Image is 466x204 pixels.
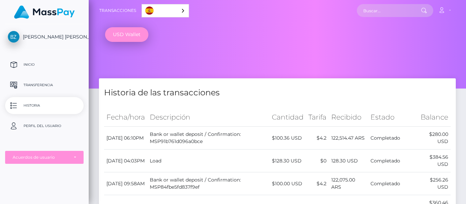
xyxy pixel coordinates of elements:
[142,4,189,17] aside: Language selected: Español
[306,108,329,127] th: Tarifa
[5,151,84,164] button: Acuerdos de usuario
[104,108,147,127] th: Fecha/hora
[104,150,147,172] td: [DATE] 04:03PM
[5,97,84,114] a: Historia
[416,108,451,127] th: Balance
[329,150,368,172] td: 128.30 USD
[416,150,451,172] td: $384.56 USD
[147,108,270,127] th: Descripción
[13,155,69,160] div: Acuerdos de usuario
[104,172,147,195] td: [DATE] 09:58AM
[104,127,147,150] td: [DATE] 06:10PM
[357,4,421,17] input: Buscar...
[8,80,81,90] p: Transferencia
[270,127,306,150] td: $100.36 USD
[5,117,84,135] a: Perfil del usuario
[329,172,368,195] td: 122,075.00 ARS
[270,108,306,127] th: Cantidad
[416,127,451,150] td: $280.00 USD
[306,172,329,195] td: $4.2
[270,150,306,172] td: $128.30 USD
[416,172,451,195] td: $256.26 USD
[5,56,84,73] a: Inicio
[8,60,81,70] p: Inicio
[147,172,270,195] td: Bank or wallet deposit / Confirmation: MSP84fbe5fd837f9ef
[368,127,416,150] td: Completado
[368,172,416,195] td: Completado
[368,150,416,172] td: Completado
[5,77,84,94] a: Transferencia
[5,34,84,40] span: [PERSON_NAME] [PERSON_NAME]
[270,172,306,195] td: $100.00 USD
[8,100,81,111] p: Historia
[329,108,368,127] th: Recibido
[105,27,148,42] a: USD Wallet
[329,127,368,150] td: 122,514.47 ARS
[14,5,75,19] img: MassPay
[147,127,270,150] td: Bank or wallet deposit / Confirmation: MSP91b761d096a0bce
[147,150,270,172] td: Load
[8,121,81,131] p: Perfil del usuario
[306,127,329,150] td: $4.2
[306,150,329,172] td: $0
[142,4,189,17] a: Español
[368,108,416,127] th: Estado
[142,4,189,17] div: Language
[99,3,136,18] a: Transacciones
[104,87,451,99] h4: Historia de las transacciones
